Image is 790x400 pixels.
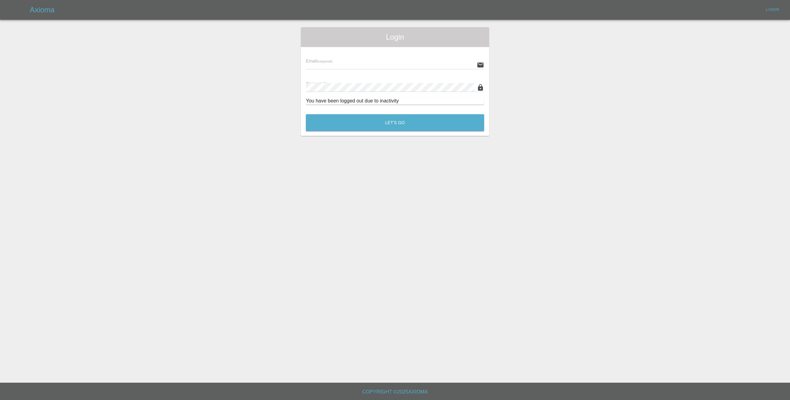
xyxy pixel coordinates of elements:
[325,82,341,86] small: (required)
[317,59,332,63] small: (required)
[306,59,332,63] span: Email
[30,5,54,15] h5: Axioma
[306,81,341,86] span: Password
[5,388,785,396] h6: Copyright © 2025 Axioma
[306,114,484,131] button: Let's Go
[306,32,484,42] span: Login
[763,5,783,15] a: Login
[306,97,484,105] div: You have been logged out due to inactivity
